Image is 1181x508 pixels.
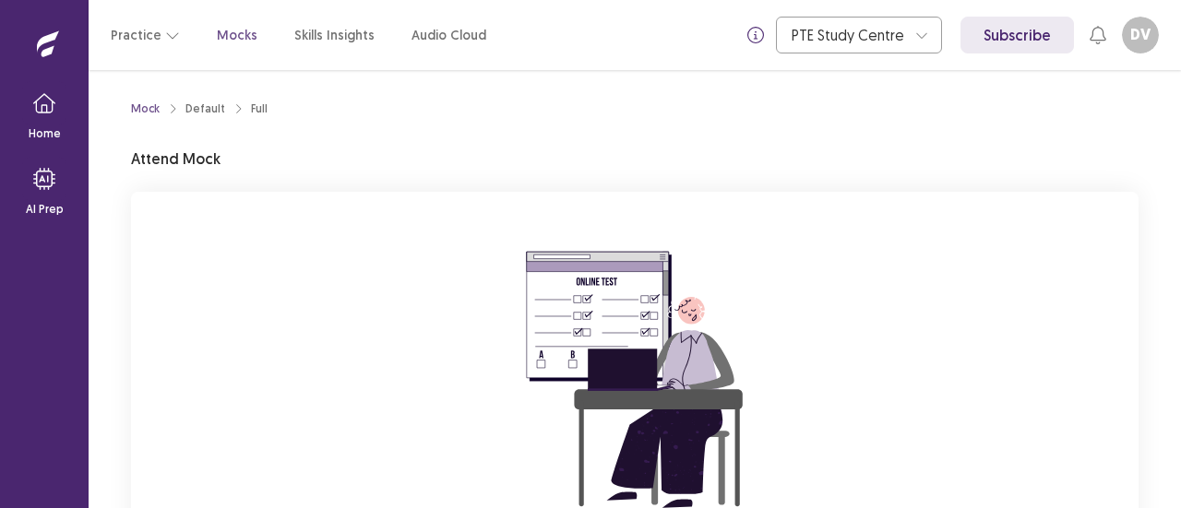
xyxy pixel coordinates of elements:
[131,100,160,117] a: Mock
[792,18,906,53] div: PTE Study Centre
[412,26,486,45] a: Audio Cloud
[251,100,268,117] div: Full
[960,17,1074,53] a: Subscribe
[131,148,221,170] p: Attend Mock
[1122,17,1159,53] button: DV
[26,201,64,218] p: AI Prep
[131,100,268,117] nav: breadcrumb
[294,26,375,45] a: Skills Insights
[29,125,61,142] p: Home
[185,100,225,117] div: Default
[739,18,772,52] button: info
[111,18,180,52] button: Practice
[217,26,257,45] a: Mocks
